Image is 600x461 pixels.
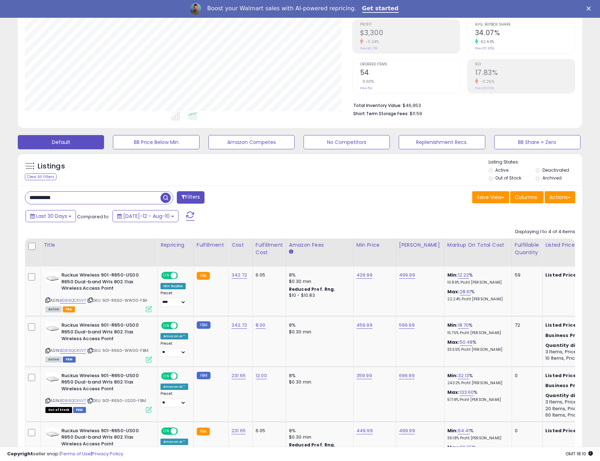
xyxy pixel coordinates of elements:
th: The percentage added to the cost of goods (COGS) that forms the calculator for Min & Max prices. [444,238,512,267]
div: Amazon AI * [160,439,188,445]
img: 214eu7zDodL._SL40_.jpg [45,322,60,333]
span: Compared to: [77,213,110,220]
span: ON [162,323,171,329]
small: Prev: $3,718 [360,46,377,50]
button: Replenishment Recs. [399,135,485,149]
b: Max: [447,339,460,345]
div: Repricing [160,241,191,249]
small: Amazon Fees. [289,249,293,255]
div: 8% [289,372,348,379]
button: BB Share = Zero [494,135,580,149]
p: 57.19% Profit [PERSON_NAME] [447,397,506,402]
label: Active [495,167,508,173]
div: 6.05 [256,428,280,434]
a: 599.99 [399,322,415,329]
div: 8% [289,322,348,328]
b: Listed Price: [545,322,578,328]
div: Fulfillable Quantity [515,241,539,256]
div: 8% [289,428,348,434]
b: Listed Price: [545,427,578,434]
h2: 54 [360,69,460,78]
a: 12.00 [256,372,267,379]
b: Ruckus Wireless 901-R650-US00 R650 Dual-band Wrls 802.11ax Wireless Access Point [61,272,148,294]
b: Ruckus Wireless 901-R650-US00 R650 Dual-band Wrls 802.11ax Wireless Access Point [61,428,148,449]
b: Min: [447,272,458,278]
div: Preset: [160,391,188,407]
p: Listing States: [489,159,582,166]
strong: Copyright [7,450,33,457]
b: Listed Price: [545,372,578,379]
a: 449.99 [356,427,373,434]
div: ASIN: [45,322,152,361]
div: Amazon AI * [160,333,188,339]
a: 499.99 [399,272,415,279]
a: 429.99 [356,272,372,279]
div: $0.30 min [289,434,348,440]
b: Business Price: [545,382,584,389]
button: No Competitors [304,135,390,149]
b: Max: [447,389,460,396]
b: Min: [447,322,458,328]
div: 8% [289,272,348,278]
span: OFF [177,273,188,279]
b: Listed Price: [545,272,578,278]
button: Actions [545,191,575,203]
p: 24.32% Profit [PERSON_NAME] [447,381,506,386]
small: 62.63% [478,39,495,44]
a: 32.13 [458,372,469,379]
p: 15.75% Profit [PERSON_NAME] [447,331,506,336]
div: Preset: [160,291,188,307]
span: | SKU: 901-R650-US00-FBM [87,398,146,403]
small: 0.00% [360,79,374,84]
a: 18.70 [458,322,469,329]
h2: 17.83% [475,69,575,78]
h2: $3,300 [360,29,460,38]
span: OFF [177,373,188,379]
b: Ruckus Wireless 901-R650-US00 R650 Dual-band Wrls 802.11ax Wireless Access Point [61,322,148,344]
a: 459.99 [356,322,372,329]
button: Save View [472,191,509,203]
a: 28.61 [460,288,471,295]
a: 359.99 [356,372,372,379]
p: 10.89% Profit [PERSON_NAME] [447,280,506,285]
a: B086QCKVVT [60,398,86,404]
a: Terms of Use [61,450,91,457]
small: FBA [197,272,210,280]
div: ASIN: [45,272,152,311]
a: 8.00 [256,322,266,329]
a: 499.99 [399,427,415,434]
small: FBM [197,321,211,329]
div: Fulfillment [197,241,225,249]
span: 2025-09-10 18:10 GMT [566,450,593,457]
button: Columns [510,191,544,203]
span: | SKU: 901-R650-WW00-FBA [87,297,147,303]
span: ON [162,428,171,434]
div: % [447,428,506,441]
div: Cost [231,241,250,249]
b: Reduced Prof. Rng. [289,286,336,292]
p: 33.55% Profit [PERSON_NAME] [447,347,506,352]
b: Min: [447,372,458,379]
a: 50.48 [460,339,473,346]
a: 12.22 [458,272,469,279]
div: Clear All Filters [25,173,56,180]
div: % [447,289,506,302]
h5: Listings [38,161,65,171]
span: All listings currently available for purchase on Amazon [45,357,62,363]
a: 342.72 [231,322,247,329]
div: Close [587,6,594,11]
a: 342.72 [231,272,247,279]
div: $10 - $10.83 [289,293,348,299]
div: $0.30 min [289,379,348,385]
span: OFF [177,323,188,329]
p: 39.18% Profit [PERSON_NAME] [447,436,506,441]
a: B086QCKVVT [60,297,86,304]
b: Short Term Storage Fees: [353,111,409,117]
a: Get started [362,5,399,13]
span: OFF [177,428,188,434]
li: $46,953 [353,101,570,109]
b: Min: [447,427,458,434]
b: Ruckus Wireless 901-R650-US00 R650 Dual-band Wrls 802.11ax Wireless Access Point [61,372,148,394]
div: 0 [515,428,537,434]
button: [DATE]-12 - Aug-10 [113,210,179,222]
